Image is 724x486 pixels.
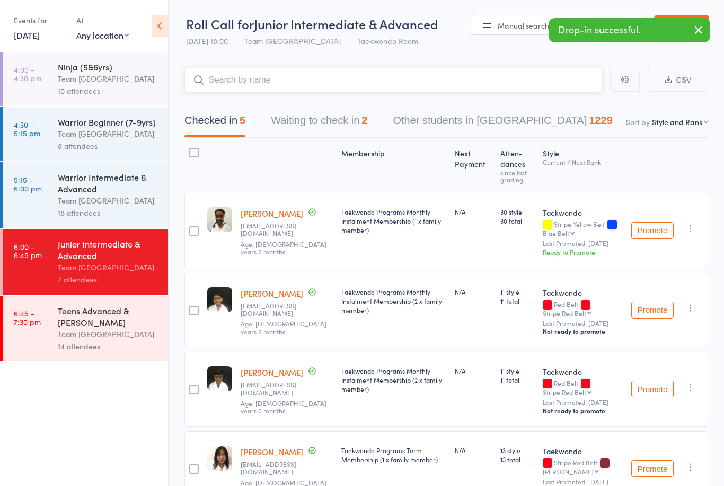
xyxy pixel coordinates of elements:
button: Waiting to check in2 [271,109,367,137]
a: [DATE] [14,29,40,41]
div: Team [GEOGRAPHIC_DATA] [58,73,159,85]
div: N/A [455,287,492,296]
div: 10 attendees [58,85,159,97]
button: Promote [631,381,674,397]
div: Taekwondo [543,207,623,218]
div: Events for [14,12,66,29]
button: Promote [631,222,674,239]
span: Junior Intermediate & Advanced [254,15,438,32]
span: Age: [DEMOGRAPHIC_DATA] years 5 months [241,240,326,256]
div: At [76,12,129,29]
div: Taekwondo Programs Term Membership (1 x family member) [341,446,446,464]
div: N/A [455,446,492,455]
small: Last Promoted: [DATE] [543,399,623,406]
a: [PERSON_NAME] [241,288,303,299]
button: Promote [631,302,674,319]
div: Team [GEOGRAPHIC_DATA] [58,128,159,140]
small: ngocnn77@yahoo.com [241,461,333,476]
button: Checked in5 [184,109,245,137]
div: Atten­dances [496,143,538,188]
button: Other students in [GEOGRAPHIC_DATA]1229 [393,109,613,137]
a: Exit roll call [654,15,709,36]
div: 1229 [589,114,613,126]
a: 4:30 -5:15 pmWarrior Beginner (7-9yrs)Team [GEOGRAPHIC_DATA]8 attendees [3,107,168,161]
span: 13 style [500,446,534,455]
div: 8 attendees [58,140,159,152]
span: 11 total [500,375,534,384]
div: Red Belt [543,379,623,395]
div: Red Belt [543,301,623,316]
div: Taekwondo Programs Monthly Instalment Membership (2 x family member) [341,366,446,393]
div: Team [GEOGRAPHIC_DATA] [58,195,159,207]
div: Ninja (5&6yrs) [58,61,159,73]
time: 4:30 - 5:15 pm [14,120,40,137]
div: 2 [361,114,367,126]
div: N/A [455,366,492,375]
div: Not ready to promote [543,327,623,335]
div: Taekwondo [543,287,623,298]
div: Style and Rank [652,117,703,127]
span: Manual search [498,20,549,31]
div: Taekwondo Programs Monthly Instalment Membership (1 x family member) [341,207,446,234]
span: Team [GEOGRAPHIC_DATA] [244,36,341,46]
div: Ready to Promote [543,248,623,257]
div: Taekwondo Programs Monthly Instalment Membership (2 x family member) [341,287,446,314]
div: Team [GEOGRAPHIC_DATA] [58,261,159,273]
span: 11 style [500,287,534,296]
div: Membership [337,143,451,188]
small: Last Promoted: [DATE] [543,320,623,327]
div: 18 attendees [58,207,159,219]
div: Drop-in successful. [549,18,710,42]
span: 13 total [500,455,534,464]
span: Age: [DEMOGRAPHIC_DATA] years 0 months [241,399,326,415]
time: 4:00 - 4:30 pm [14,65,41,82]
time: 6:00 - 6:45 pm [14,242,42,259]
input: Search by name [184,68,602,92]
span: Age: [DEMOGRAPHIC_DATA] years 6 months [241,319,326,335]
div: Stripe Red Belt [543,310,586,316]
div: Stripe Red Belt [543,388,586,395]
small: anuruddhika.abeyratna@gmail.com [241,302,333,317]
a: 4:00 -4:30 pmNinja (5&6yrs)Team [GEOGRAPHIC_DATA]10 attendees [3,52,168,106]
div: Current / Next Rank [543,158,623,165]
button: CSV [648,69,708,92]
a: 5:15 -6:00 pmWarrior Intermediate & AdvancedTeam [GEOGRAPHIC_DATA]18 attendees [3,162,168,228]
small: Last Promoted: [DATE] [543,240,623,247]
label: Sort by [626,117,650,127]
img: image1706915595.png [207,207,232,232]
div: Junior Intermediate & Advanced [58,238,159,261]
div: 14 attendees [58,340,159,352]
div: Style [538,143,627,188]
div: Teens Advanced & [PERSON_NAME] [58,305,159,328]
span: 30 total [500,216,534,225]
div: Not ready to promote [543,407,623,415]
span: 11 total [500,296,534,305]
div: [PERSON_NAME] [543,468,594,475]
div: 5 [240,114,245,126]
a: [PERSON_NAME] [241,367,303,378]
div: since last grading [500,169,534,183]
span: 30 style [500,207,534,216]
div: Warrior Intermediate & Advanced [58,171,159,195]
div: Taekwondo [543,446,623,456]
img: image1667008944.png [207,366,232,391]
span: 11 style [500,366,534,375]
a: [PERSON_NAME] [241,208,303,219]
small: anuruddhika.abeyratna@gmail.com [241,381,333,396]
img: image1667008950.png [207,287,232,312]
span: Taekwondo Room [357,36,418,46]
span: Roll Call for [186,15,254,32]
small: Last Promoted: [DATE] [543,478,623,485]
div: Team [GEOGRAPHIC_DATA] [58,328,159,340]
a: [PERSON_NAME] [241,446,303,457]
a: 6:00 -6:45 pmJunior Intermediate & AdvancedTeam [GEOGRAPHIC_DATA]7 attendees [3,229,168,295]
time: 5:15 - 6:00 pm [14,175,42,192]
time: 6:45 - 7:30 pm [14,309,41,326]
small: ayangage@hotmail.com [241,222,333,237]
div: Next Payment [451,143,496,188]
div: Any location [76,29,129,41]
img: image1677049146.png [207,446,232,471]
div: 7 attendees [58,273,159,286]
div: Blue Belt [543,229,569,236]
span: [DATE] 18:00 [186,36,228,46]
